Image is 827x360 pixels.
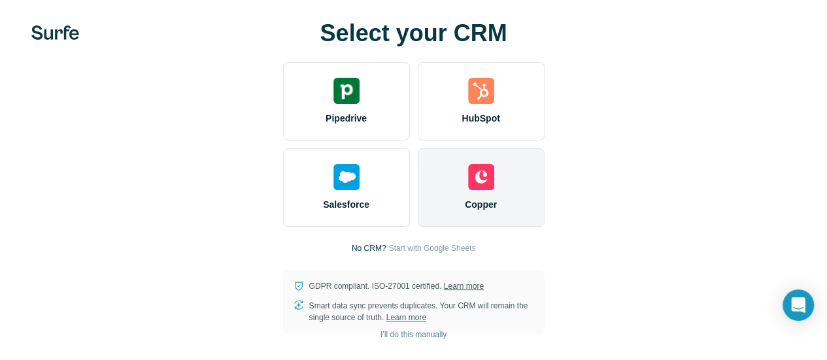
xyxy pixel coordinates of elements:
[783,289,814,321] div: Open Intercom Messenger
[323,198,369,211] span: Salesforce
[283,20,545,46] h1: Select your CRM
[309,280,484,292] p: GDPR compliant. ISO-27001 certified.
[468,164,494,190] img: copper's logo
[444,282,484,291] a: Learn more
[462,112,499,125] span: HubSpot
[333,78,360,104] img: pipedrive's logo
[468,78,494,104] img: hubspot's logo
[371,325,456,344] button: I’ll do this manually
[465,198,497,211] span: Copper
[326,112,367,125] span: Pipedrive
[380,329,447,340] span: I’ll do this manually
[309,300,534,323] p: Smart data sync prevents duplicates. Your CRM will remain the single source of truth.
[352,242,386,254] p: No CRM?
[333,164,360,190] img: salesforce's logo
[31,25,79,40] img: Surfe's logo
[386,313,426,322] a: Learn more
[388,242,475,254] button: Start with Google Sheets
